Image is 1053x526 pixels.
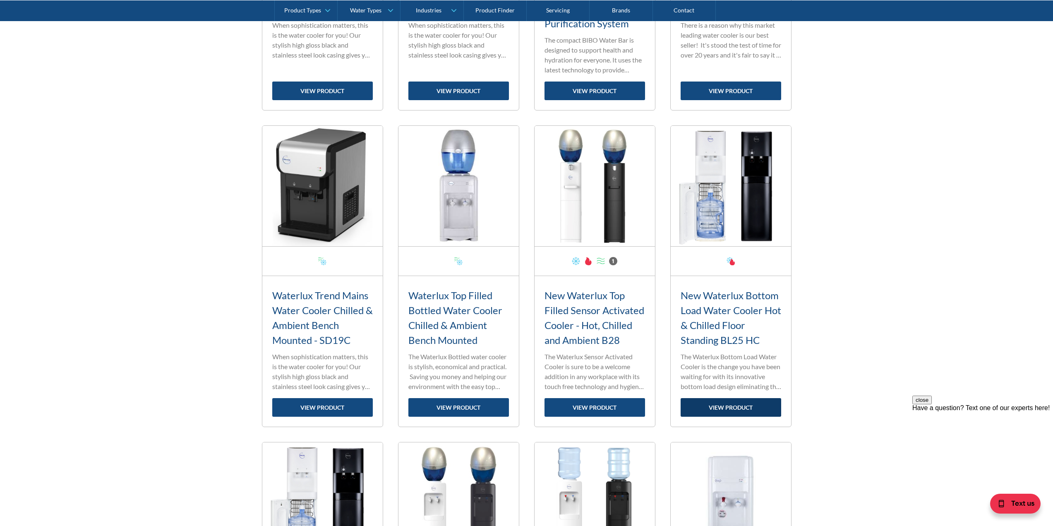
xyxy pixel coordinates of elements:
[681,20,781,60] p: There is a reason why this market leading water cooler is our best seller! It's stood the test of...
[544,398,645,417] a: view product
[544,352,645,391] p: The Waterlux Sensor Activated Cooler is sure to be a welcome addition in any workplace with its t...
[408,398,509,417] a: view product
[272,352,373,391] p: When sophistication matters, this is the water cooler for you! Our stylish high gloss black and s...
[408,288,509,348] h3: Waterlux Top Filled Bottled Water Cooler Chilled & Ambient Bench Mounted
[970,485,1053,526] iframe: podium webchat widget bubble
[681,288,781,348] h3: New Waterlux Bottom Load Water Cooler Hot & Chilled Floor Standing BL25 HC
[262,126,383,246] img: Waterlux Trend Mains Water Cooler Chilled & Ambient Bench Mounted - SD19C
[681,352,781,391] p: The Waterlux Bottom Load Water Cooler is the change you have been waiting for with its innovative...
[408,20,509,60] p: When sophistication matters, this is the water cooler for you! Our stylish high gloss black and s...
[272,288,373,348] h3: Waterlux Trend Mains Water Cooler Chilled & Ambient Bench Mounted - SD19C
[284,7,321,14] div: Product Types
[912,396,1053,495] iframe: podium webchat widget prompt
[544,288,645,348] h3: New Waterlux Top Filled Sensor Activated Cooler - Hot, Chilled and Ambient B28
[535,126,655,246] img: New Waterlux Top Filled Sensor Activated Cooler - Hot, Chilled and Ambient B28
[398,126,519,246] img: Waterlux Top Filled Bottled Water Cooler Chilled & Ambient Bench Mounted
[350,7,381,14] div: Water Types
[272,20,373,60] p: When sophistication matters, this is the water cooler for you! Our stylish high gloss black and s...
[416,7,441,14] div: Industries
[272,82,373,100] a: view product
[544,82,645,100] a: view product
[408,352,509,391] p: The Waterlux Bottled water cooler is stylish, economical and practical. Saving you money and help...
[681,398,781,417] a: view product
[681,82,781,100] a: view product
[408,82,509,100] a: view product
[671,126,791,246] img: New Waterlux Bottom Load Water Cooler Hot & Chilled Floor Standing BL25 HC
[544,35,645,75] p: The compact BIBO Water Bar is designed to support health and hydration for everyone. It uses the ...
[272,398,373,417] a: view product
